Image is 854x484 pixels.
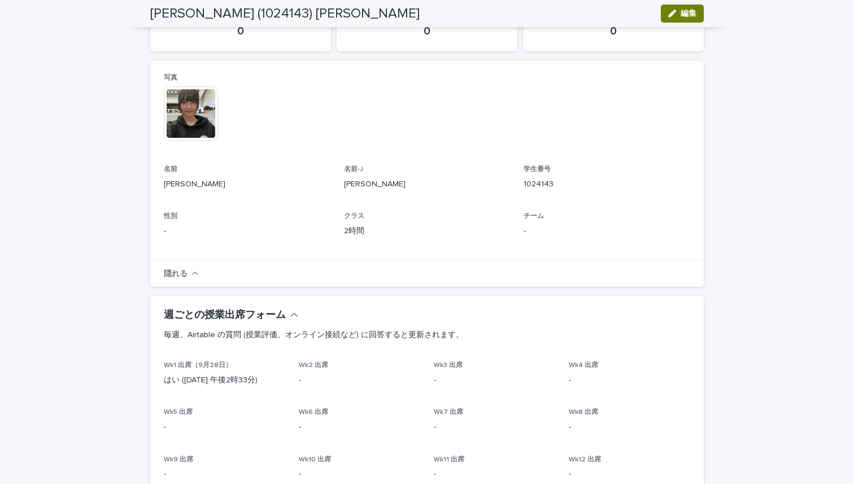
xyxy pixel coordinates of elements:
font: Wk4 出席 [569,362,598,369]
font: Wk2 出席 [299,362,328,369]
button: 編集 [661,5,704,23]
font: - [299,376,301,384]
font: - [164,227,166,235]
font: - [569,470,571,478]
button: 隠れる [164,269,198,278]
font: - [434,470,436,478]
font: 0 [237,25,244,37]
font: 0 [424,25,430,37]
font: - [524,227,526,235]
font: 編集 [681,10,696,18]
font: 2時間 [344,227,364,235]
font: 名前-J [344,166,363,173]
font: チーム [524,213,544,220]
font: - [434,376,436,384]
font: クラス [344,213,364,220]
font: Wk5 出席 [164,409,193,416]
font: 0 [610,25,617,37]
font: Wk7 出席 [434,409,463,416]
font: Wk9 出席 [164,456,193,463]
font: [PERSON_NAME] (1024143) [PERSON_NAME] [150,7,420,20]
font: - [299,423,301,431]
font: 性別 [164,213,177,220]
font: Wk10 出席 [299,456,331,463]
font: Wk3 出席 [434,362,463,369]
font: - [569,423,571,431]
font: 毎週、Airtable の質問 (授業評価、オンライン接続など) に回答すると更新されます。 [164,331,464,339]
font: 名前 [164,166,177,173]
button: 週ごとの授業出席フォーム [164,309,298,322]
font: [PERSON_NAME] [164,180,225,188]
font: [PERSON_NAME] [344,180,406,188]
font: - [164,470,166,478]
font: 1024143 [524,180,554,188]
font: Wk6 出席 [299,409,328,416]
font: - [299,470,301,478]
font: Wk11 出席 [434,456,464,463]
font: 写真 [164,75,177,81]
font: はい ([DATE] 午後2時33分) [164,376,258,384]
font: Wk12 出席 [569,456,601,463]
font: 隠れる [164,270,188,278]
font: 週ごとの授業出席フォーム [164,310,286,320]
font: - [569,376,571,384]
font: 学生番号 [524,166,551,173]
font: Wk1 出席（9月28日） [164,362,232,369]
font: Wk8 出席 [569,409,598,416]
font: - [164,423,166,431]
font: - [434,423,436,431]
